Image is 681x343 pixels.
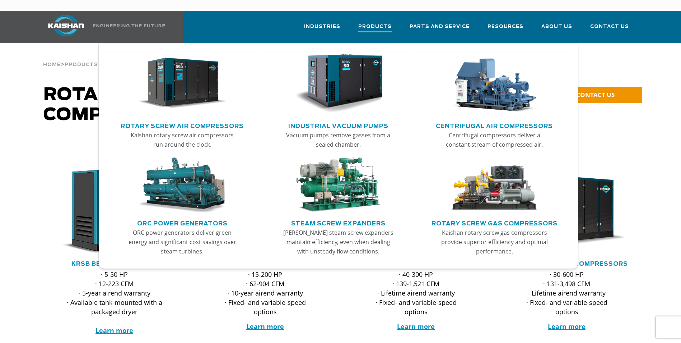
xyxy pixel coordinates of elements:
span: Resources [488,23,523,31]
p: ORC power generators deliver green energy and significant cost savings over steam turbines. [126,228,238,256]
a: Industrial Vacuum Pumps [288,120,388,131]
p: · 30-600 HP · 131-3,498 CFM · Lifetime airend warranty · Fixed- and variable-speed options [517,270,616,316]
a: About Us [541,17,572,42]
a: Learn more [246,322,284,331]
a: Learn more [95,326,133,335]
a: Products [358,17,392,43]
p: Centrifugal compressors deliver a constant stream of compressed air. [438,131,550,149]
img: kaishan logo [39,15,93,36]
a: ORC Power Generators [137,217,228,228]
a: Rotary Screw Air Compressors [121,120,244,131]
img: thumb-Industrial-Vacuum-Pumps [294,54,382,113]
a: Learn more [397,322,435,331]
p: · 15-200 HP · 62-904 CFM · 10-year airend warranty · Fixed- and variable-speed options [216,270,315,316]
p: Vacuum pumps remove gasses from a sealed chamber. [282,131,394,149]
span: Contact Us [590,23,629,31]
a: Parts and Service [410,17,470,42]
p: Kaishan rotary screw gas compressors provide superior efficiency and optimal performance. [438,228,550,256]
a: Contact Us [590,17,629,42]
p: · 5-50 HP · 12-223 CFM · 5-year airend warranty · Available tank-mounted with a packaged dryer [65,270,164,335]
p: [PERSON_NAME] steam screw expanders maintain efficiency, even when dealing with unsteady flow con... [282,228,394,256]
a: Kaishan USA [39,11,166,43]
a: Learn more [548,322,586,331]
p: · 40-300 HP · 139-1,521 CFM · Lifetime airend warranty · Fixed- and variable-speed options [367,270,466,316]
a: Products [65,61,98,68]
span: Products [65,63,98,67]
p: Kaishan rotary screw air compressors run around the clock. [126,131,238,149]
img: thumb-Rotary-Screw-Gas-Compressors [450,157,538,213]
img: thumb-Centrifugal-Air-Compressors [450,54,538,113]
a: Resources [488,17,523,42]
img: thumb-ORC-Power-Generators [138,157,226,213]
span: Parts and Service [410,23,470,31]
a: Home [43,61,61,68]
span: CONTACT US [576,91,615,99]
a: Steam Screw Expanders [291,217,386,228]
span: About Us [541,23,572,31]
span: Rotary Screw Air Compressors [43,86,241,124]
a: Centrifugal Air Compressors [436,120,553,131]
div: krsb30 [51,168,178,255]
span: Home [43,63,61,67]
img: thumb-Steam-Screw-Expanders [294,157,382,213]
span: Products [358,23,392,32]
a: CONTACT US [553,87,642,103]
span: Industries [304,23,340,31]
img: thumb-Rotary-Screw-Air-Compressors [138,54,226,113]
a: Industries [304,17,340,42]
a: KRSB Belt Drive Series [71,261,158,267]
a: Rotary Screw Gas Compressors [432,217,558,228]
div: > > [43,43,207,70]
img: Engineering the future [93,24,165,27]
